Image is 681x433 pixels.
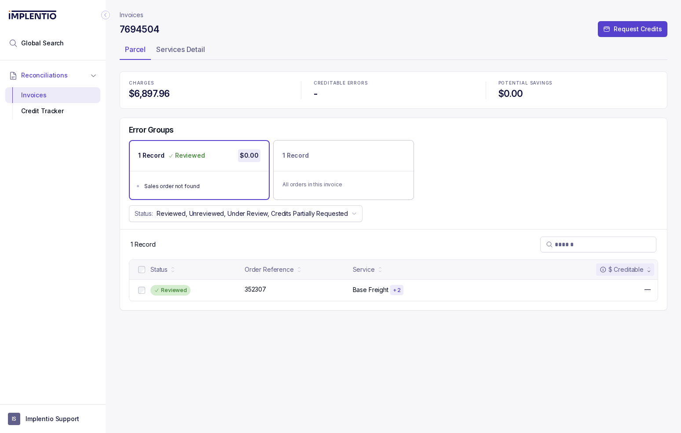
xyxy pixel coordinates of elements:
[156,44,205,55] p: Services Detail
[245,285,266,294] p: 352307
[120,11,143,19] a: Invoices
[238,149,260,162] p: $0.00
[353,265,375,274] div: Service
[26,414,79,423] p: Implentio Support
[150,285,190,296] div: Reviewed
[21,71,68,80] span: Reconciliations
[393,287,401,294] p: + 2
[125,44,146,55] p: Parcel
[157,209,348,218] p: Reviewed, Unreviewed, Under Review, Credits Partially Requested
[129,81,289,86] p: CHARGES
[175,151,205,160] p: Reviewed
[135,209,153,218] p: Status:
[314,88,473,100] h4: -
[12,103,93,119] div: Credit Tracker
[282,151,309,160] p: 1 Record
[120,42,667,60] ul: Tab Group
[138,151,165,160] p: 1 Record
[129,88,289,100] h4: $6,897.96
[120,23,160,36] h4: 7694504
[5,85,100,121] div: Reconciliations
[120,11,143,19] nav: breadcrumb
[245,265,294,274] div: Order Reference
[151,42,210,60] li: Tab Services Detail
[12,87,93,103] div: Invoices
[129,205,362,222] button: Status:Reviewed, Unreviewed, Under Review, Credits Partially Requested
[5,66,100,85] button: Reconciliations
[8,413,98,425] button: User initialsImplentio Support
[600,265,644,274] div: $ Creditable
[131,240,156,249] p: 1 Record
[498,88,658,100] h4: $0.00
[353,285,388,294] p: Base Freight
[598,21,667,37] button: Request Credits
[8,413,20,425] span: User initials
[282,180,405,189] p: All orders in this invoice
[644,285,651,294] p: —
[138,266,145,273] input: checkbox-checkbox
[144,182,260,191] div: Sales order not found
[120,42,151,60] li: Tab Parcel
[131,240,156,249] div: Remaining page entries
[138,287,145,294] input: checkbox-checkbox
[498,81,658,86] p: POTENTIAL SAVINGS
[21,39,64,48] span: Global Search
[100,10,111,20] div: Collapse Icon
[129,125,174,135] h5: Error Groups
[314,81,473,86] p: CREDITABLE ERRORS
[150,265,168,274] div: Status
[614,25,662,33] p: Request Credits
